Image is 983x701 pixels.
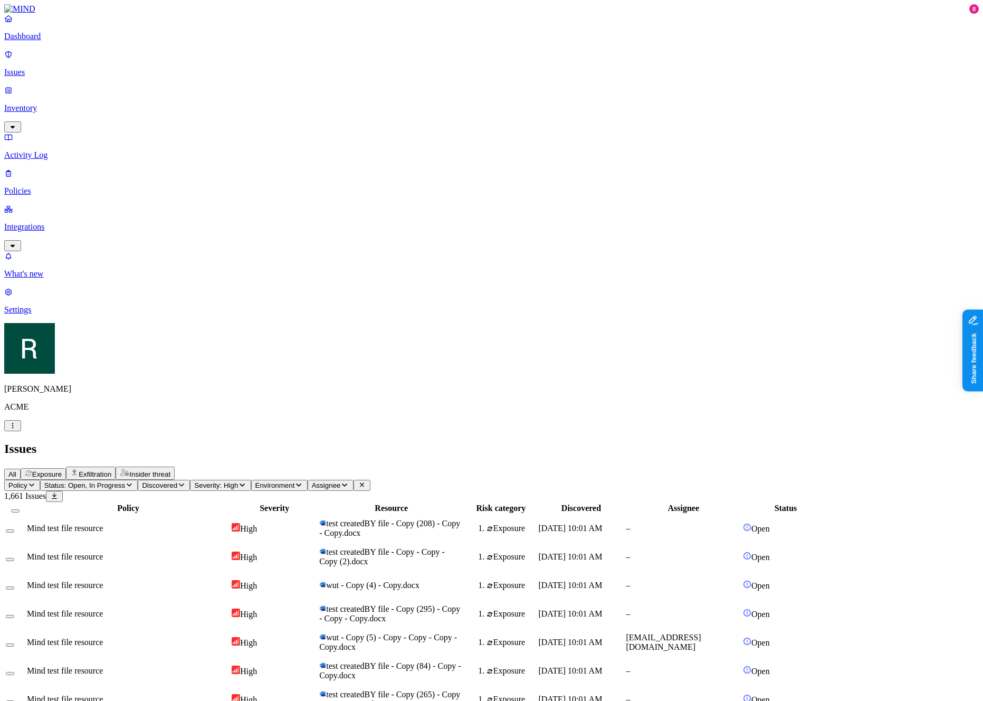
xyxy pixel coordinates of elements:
img: microsoft-word [319,662,326,669]
a: Issues [4,50,979,77]
button: Select row [6,558,14,561]
span: Open [751,524,770,533]
p: Integrations [4,222,979,232]
p: Policies [4,186,979,196]
button: Select all [11,509,20,513]
img: microsoft-word [319,605,326,612]
p: Issues [4,68,979,77]
div: Exposure [486,638,536,647]
img: microsoft-word [319,690,326,697]
img: status-open [743,666,751,674]
button: Select row [6,529,14,533]
a: MIND [4,4,979,14]
span: All [8,470,16,478]
img: status-open [743,609,751,617]
span: High [240,638,257,647]
p: ACME [4,402,979,412]
p: Dashboard [4,32,979,41]
div: 8 [969,4,979,14]
div: Assignee [626,504,741,513]
span: High [240,581,257,590]
span: Open [751,667,770,676]
span: – [626,609,630,618]
span: 1,661 Issues [4,491,46,500]
div: Exposure [486,609,536,619]
span: High [240,667,257,676]
span: wut - Copy (5) - Copy - Copy - Copy - Copy.docx [319,633,457,651]
a: What's new [4,251,979,279]
span: [DATE] 10:01 AM [538,524,602,533]
div: Discovered [538,504,624,513]
button: Select row [6,643,14,647]
span: Status: Open, In Progress [44,481,125,489]
span: [DATE] 10:01 AM [538,609,602,618]
span: Mind test file resource [27,552,103,561]
div: Exposure [486,552,536,562]
div: Resource [319,504,463,513]
a: Policies [4,168,979,196]
button: Select row [6,672,14,675]
span: Open [751,610,770,619]
span: test createdBY file - Copy (208) - Copy - Copy.docx [319,519,460,537]
span: Assignee [312,481,341,489]
a: Integrations [4,204,979,250]
a: Dashboard [4,14,979,41]
a: Settings [4,287,979,315]
img: severity-high [232,666,240,674]
span: Open [751,553,770,562]
h2: Issues [4,442,979,456]
div: Policy [27,504,230,513]
img: microsoft-word [319,633,326,640]
span: – [626,552,630,561]
img: severity-high [232,580,240,589]
img: MIND [4,4,35,14]
img: microsoft-word [319,548,326,555]
img: Ron Rabinovich [4,323,55,374]
span: [DATE] 10:01 AM [538,552,602,561]
div: Risk category [465,504,536,513]
div: Exposure [486,524,536,533]
img: microsoft-word [319,519,326,526]
span: Mind test file resource [27,581,103,590]
span: Insider threat [129,470,170,478]
span: – [626,666,630,675]
a: Inventory [4,86,979,131]
p: What's new [4,269,979,279]
span: High [240,524,257,533]
img: severity-high [232,609,240,617]
span: test createdBY file - Copy (295) - Copy - Copy - Copy.docx [319,604,460,623]
p: [PERSON_NAME] [4,384,979,394]
span: Exfiltration [79,470,111,478]
button: Select row [6,586,14,590]
img: severity-high [232,523,240,532]
img: status-open [743,523,751,532]
span: – [626,524,630,533]
div: Exposure [486,581,536,590]
span: test createdBY file - Copy (84) - Copy - Copy.docx [319,661,461,680]
span: Open [751,581,770,590]
span: Open [751,638,770,647]
span: Exposure [32,470,62,478]
div: Severity [232,504,317,513]
p: Settings [4,305,979,315]
span: [EMAIL_ADDRESS][DOMAIN_NAME] [626,633,701,651]
img: severity-high [232,552,240,560]
span: Policy [8,481,27,489]
span: Mind test file resource [27,524,103,533]
span: High [240,610,257,619]
span: Mind test file resource [27,666,103,675]
span: – [626,581,630,590]
img: severity-high [232,637,240,646]
div: Status [743,504,828,513]
span: [DATE] 10:01 AM [538,581,602,590]
p: Inventory [4,103,979,113]
button: Select row [6,615,14,618]
p: Activity Log [4,150,979,160]
span: Severity: High [194,481,238,489]
div: Exposure [486,666,536,676]
span: Mind test file resource [27,609,103,618]
span: Mind test file resource [27,638,103,647]
img: microsoft-word [319,581,326,588]
span: High [240,553,257,562]
span: [DATE] 10:01 AM [538,666,602,675]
